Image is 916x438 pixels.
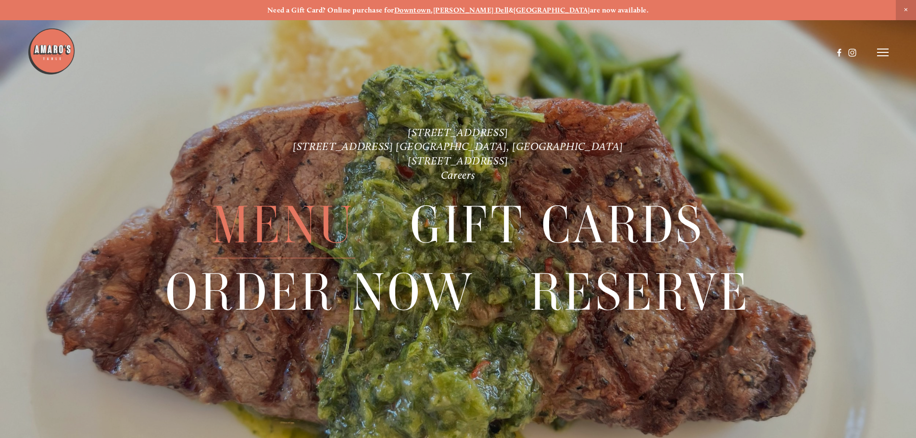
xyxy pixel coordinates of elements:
[408,154,508,167] a: [STREET_ADDRESS]
[212,192,355,259] span: Menu
[509,6,514,14] strong: &
[590,6,649,14] strong: are now available.
[408,126,508,139] a: [STREET_ADDRESS]
[410,192,704,258] a: Gift Cards
[431,6,433,14] strong: ,
[410,192,704,259] span: Gift Cards
[165,259,475,325] a: Order Now
[394,6,431,14] a: Downtown
[212,192,355,258] a: Menu
[293,140,623,153] a: [STREET_ADDRESS] [GEOGRAPHIC_DATA], [GEOGRAPHIC_DATA]
[514,6,590,14] a: [GEOGRAPHIC_DATA]
[27,27,75,75] img: Amaro's Table
[433,6,509,14] a: [PERSON_NAME] Dell
[165,259,475,325] span: Order Now
[530,259,751,325] span: Reserve
[530,259,751,325] a: Reserve
[267,6,394,14] strong: Need a Gift Card? Online purchase for
[441,169,476,182] a: Careers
